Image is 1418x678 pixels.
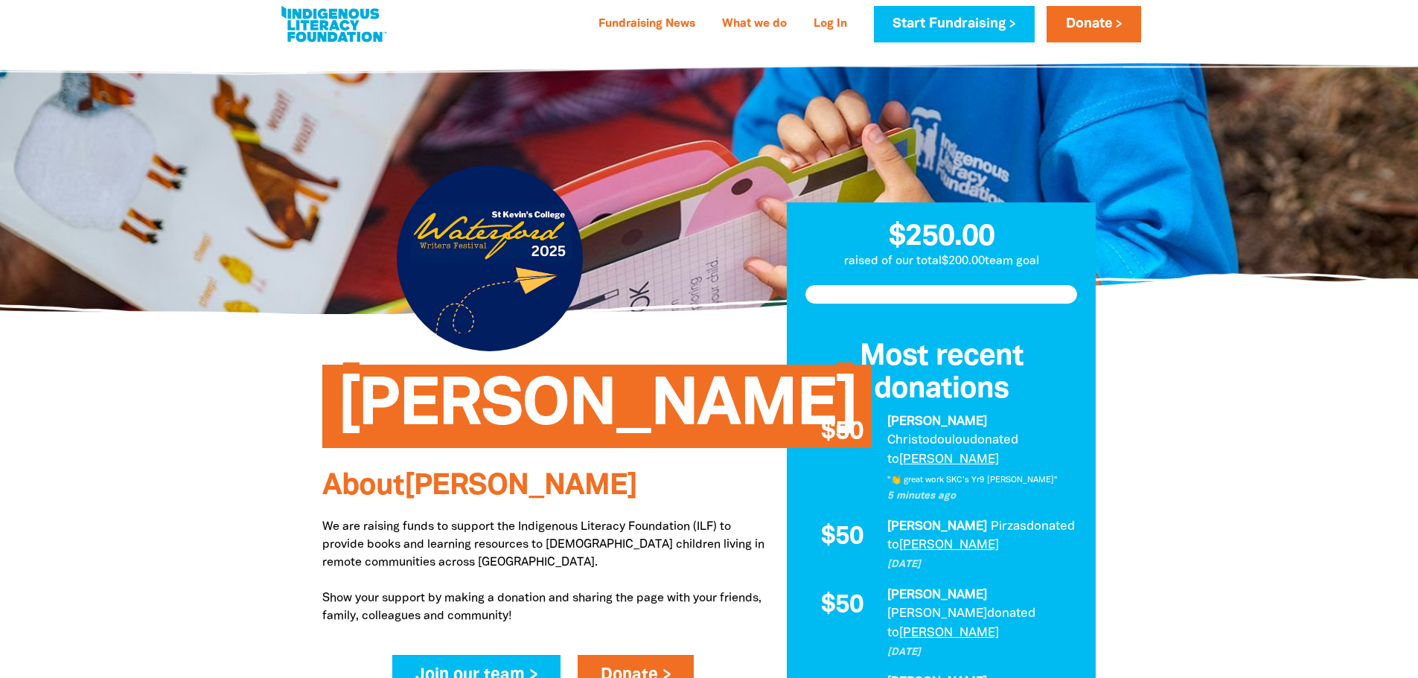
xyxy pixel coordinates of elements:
a: Start Fundraising [874,6,1035,42]
a: Donate [1047,6,1140,42]
span: $250.00 [889,223,994,251]
p: We are raising funds to support the Indigenous Literacy Foundation (ILF) to provide books and lea... [322,518,764,625]
p: raised of our total $200.00 team goal [787,252,1096,270]
span: About [PERSON_NAME] [322,473,637,500]
em: [PERSON_NAME] [887,608,987,619]
span: [PERSON_NAME] [337,376,857,448]
span: donated to [887,435,1018,465]
p: [DATE] [887,645,1078,660]
a: Log In [805,13,856,36]
span: donated to [887,608,1035,639]
a: [PERSON_NAME] [899,454,999,465]
p: 5 minutes ago [887,489,1078,504]
em: [PERSON_NAME] [887,589,987,601]
span: $50 [821,593,863,618]
h3: Most recent donations [805,341,1078,406]
a: [PERSON_NAME] [899,627,999,639]
span: $50 [821,525,863,550]
em: "👏 great work SKC’s Yr9 [PERSON_NAME]" [887,476,1058,484]
em: [PERSON_NAME] [887,521,987,532]
p: [DATE] [887,557,1078,572]
a: What we do [713,13,796,36]
em: [PERSON_NAME] [887,416,987,427]
a: Fundraising News [590,13,704,36]
em: Christodoulou [887,435,970,446]
span: $50 [821,420,863,445]
a: [PERSON_NAME] [899,540,999,551]
em: Pirzas [991,521,1026,532]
